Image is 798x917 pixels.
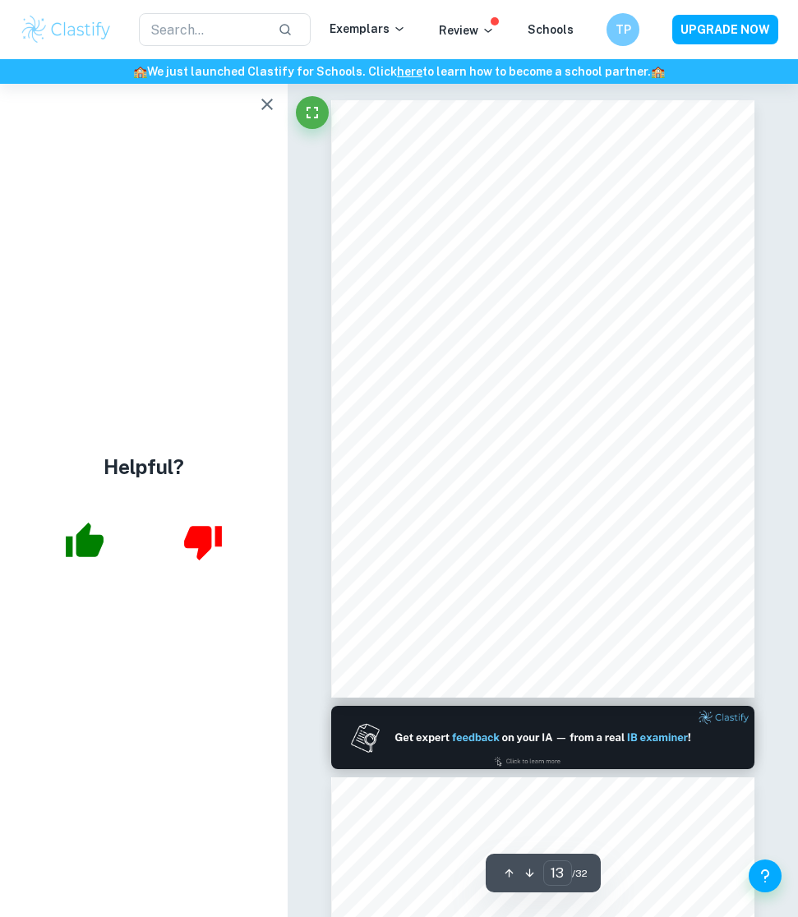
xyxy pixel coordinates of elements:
[20,13,113,46] img: Clastify logo
[104,452,184,482] h4: Helpful?
[749,859,782,892] button: Help and Feedback
[672,15,778,44] button: UPGRADE NOW
[296,96,329,129] button: Fullscreen
[614,21,633,39] h6: TP
[651,65,665,78] span: 🏫
[528,23,574,36] a: Schools
[139,13,265,46] input: Search...
[607,13,639,46] button: TP
[133,65,147,78] span: 🏫
[330,20,406,38] p: Exemplars
[572,866,588,881] span: / 32
[439,21,495,39] p: Review
[3,62,795,81] h6: We just launched Clastify for Schools. Click to learn how to become a school partner.
[331,706,754,769] img: Ad
[397,65,422,78] a: here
